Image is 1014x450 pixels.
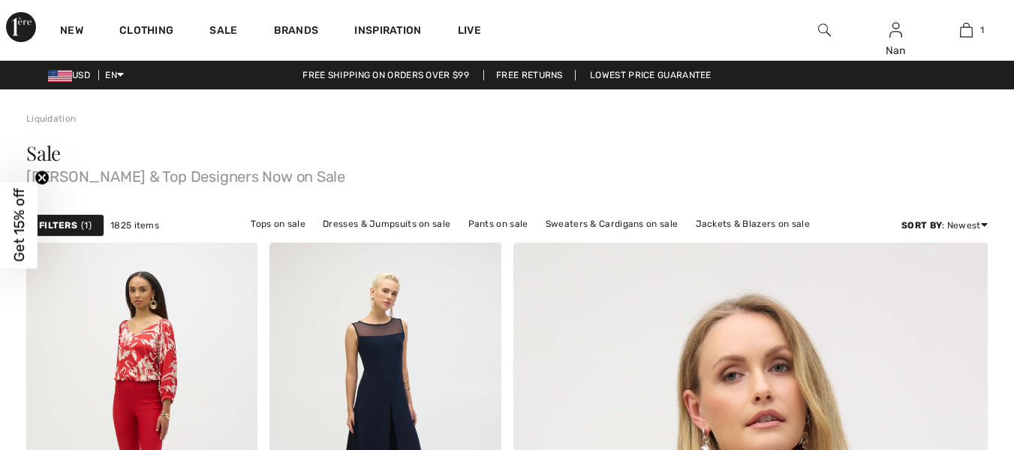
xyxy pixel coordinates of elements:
[60,24,83,40] a: New
[889,21,902,39] img: My Info
[520,234,617,253] a: Outerwear on sale
[48,70,72,82] img: US Dollar
[444,234,518,253] a: Skirts on sale
[931,21,1001,39] a: 1
[105,70,124,80] span: EN
[315,214,458,234] a: Dresses & Jumpsuits on sale
[6,12,36,42] img: 1ère Avenue
[209,24,237,40] a: Sale
[958,259,972,271] img: heart_black_full.svg
[274,24,319,40] a: Brands
[861,43,931,59] div: Nan
[26,163,988,184] span: [PERSON_NAME] & Top Designers Now on Sale
[818,21,831,39] img: search the website
[81,219,92,232] span: 1
[458,23,481,38] a: Live
[35,170,50,185] button: Close teaser
[538,214,685,234] a: Sweaters & Cardigans on sale
[354,24,421,40] span: Inspiration
[26,113,76,124] a: Liquidation
[461,214,536,234] a: Pants on sale
[901,219,988,232] div: : Newest
[243,214,313,234] a: Tops on sale
[901,220,942,231] strong: Sort By
[688,214,818,234] a: Jackets & Blazers on sale
[472,259,486,271] img: heart_black_full.svg
[290,70,481,80] a: Free shipping on orders over $99
[228,259,242,271] img: heart_black_full.svg
[483,70,576,80] a: Free Returns
[119,24,173,40] a: Clothing
[110,219,159,232] span: 1825 items
[26,140,61,166] span: Sale
[960,21,973,39] img: My Bag
[980,23,984,37] span: 1
[39,219,77,232] strong: Filters
[578,70,724,80] a: Lowest Price Guarantee
[48,70,96,80] span: USD
[11,189,28,262] span: Get 15% off
[889,23,902,37] a: Sign In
